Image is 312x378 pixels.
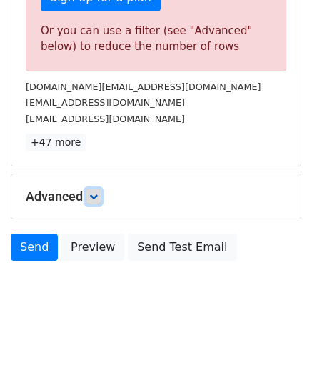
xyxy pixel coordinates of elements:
small: [EMAIL_ADDRESS][DOMAIN_NAME] [26,114,185,124]
small: [EMAIL_ADDRESS][DOMAIN_NAME] [26,97,185,108]
a: Preview [61,234,124,261]
h5: Advanced [26,189,286,204]
a: Send Test Email [128,234,236,261]
a: Send [11,234,58,261]
iframe: Chat Widget [241,309,312,378]
small: [DOMAIN_NAME][EMAIL_ADDRESS][DOMAIN_NAME] [26,81,261,92]
div: Or you can use a filter (see "Advanced" below) to reduce the number of rows [41,23,271,55]
a: +47 more [26,134,86,151]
